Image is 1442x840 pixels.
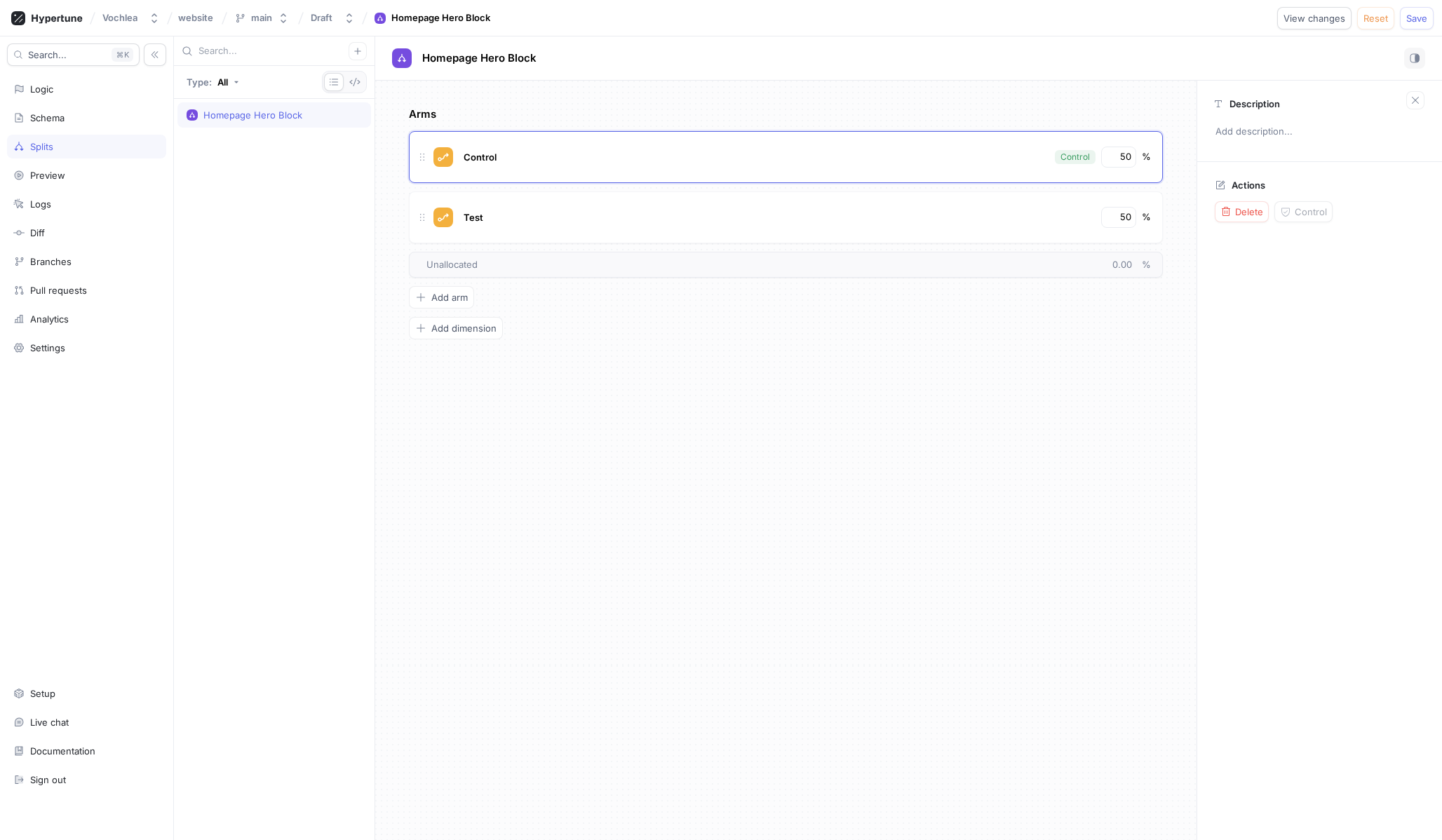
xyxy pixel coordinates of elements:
[391,11,490,25] div: Homepage Hero Block
[97,6,166,29] button: Vochlea
[217,78,228,87] div: All
[426,258,478,272] span: Unallocated
[1209,120,1430,144] p: Add description...
[1357,7,1394,29] button: Reset
[229,6,295,29] button: main
[28,50,67,59] span: Search...
[251,12,272,24] div: main
[422,53,537,64] span: Homepage Hero Block
[112,48,133,62] div: K
[1060,151,1090,163] div: Control
[1215,201,1269,222] button: Delete
[30,198,51,210] div: Logs
[464,212,483,223] span: Test
[1142,210,1151,224] div: %
[30,83,53,95] div: Logic
[1229,98,1280,109] p: Description
[1277,7,1352,29] button: View changes
[30,313,69,325] div: Analytics
[1142,259,1151,270] span: %
[30,285,87,296] div: Pull requests
[1363,14,1388,22] span: Reset
[409,286,474,309] button: Add arm
[102,12,137,24] div: Vochlea
[30,227,45,238] div: Diff
[431,324,497,332] span: Add dimension
[1235,208,1263,216] span: Delete
[30,141,53,152] div: Splits
[178,13,213,22] span: website
[431,293,468,302] span: Add arm
[30,342,65,353] div: Settings
[30,170,65,181] div: Preview
[409,107,1163,123] p: Arms
[1274,201,1333,222] button: Control
[30,717,69,728] div: Live chat
[1232,179,1265,191] p: Actions
[30,256,72,267] div: Branches
[311,12,332,24] div: Draft
[7,43,140,66] button: Search...K
[30,688,55,699] div: Setup
[182,71,244,93] button: Type: All
[203,109,302,121] div: Homepage Hero Block
[305,6,360,29] button: Draft
[198,44,349,58] input: Search...
[7,739,166,763] a: Documentation
[30,112,65,123] div: Schema
[1295,208,1327,216] span: Control
[1142,150,1151,164] div: %
[409,317,503,339] button: Add dimension
[30,774,66,785] div: Sign out
[1406,14,1427,22] span: Save
[1112,259,1142,270] span: 0.00
[187,78,212,87] p: Type:
[30,745,95,757] div: Documentation
[1283,14,1345,22] span: View changes
[1400,7,1434,29] button: Save
[464,151,497,163] span: Control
